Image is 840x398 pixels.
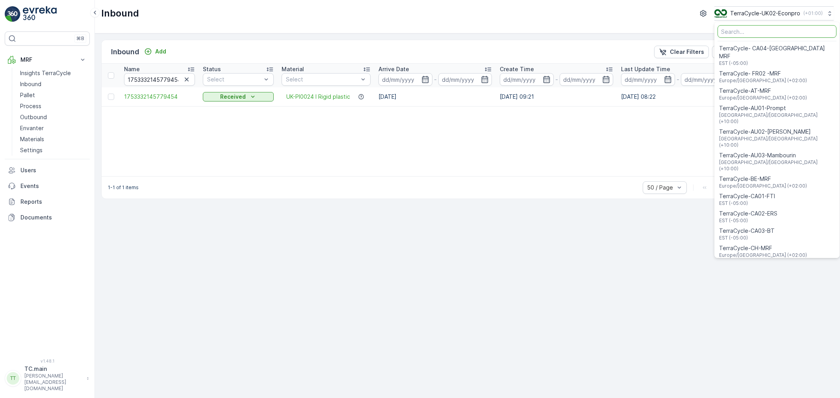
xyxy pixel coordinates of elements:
[155,48,166,55] p: Add
[20,56,74,64] p: MRF
[719,87,807,95] span: TerraCycle-AT-MRF
[286,76,358,83] p: Select
[17,101,90,112] a: Process
[20,102,41,110] p: Process
[681,73,735,86] input: dd/mm/yyyy
[670,48,704,56] p: Clear Filters
[17,79,90,90] a: Inbound
[17,90,90,101] a: Pallet
[203,65,221,73] p: Status
[17,145,90,156] a: Settings
[803,10,823,17] p: ( +01:00 )
[654,46,709,58] button: Clear Filters
[20,146,43,154] p: Settings
[108,94,114,100] div: Toggle Row Selected
[5,6,20,22] img: logo
[141,47,169,56] button: Add
[20,124,44,132] p: Envanter
[719,217,777,224] span: EST (-05:00)
[719,77,807,84] span: Europe/[GEOGRAPHIC_DATA] (+02:00)
[375,87,496,106] td: [DATE]
[719,104,835,112] span: TerraCycle-AU01-Prompt
[17,68,90,79] a: Insights TerraCycle
[719,183,807,189] span: Europe/[GEOGRAPHIC_DATA] (+02:00)
[621,65,670,73] p: Last Update Time
[20,91,35,99] p: Pallet
[677,75,679,84] p: -
[719,44,835,60] span: TerraCycle- CA04-[GEOGRAPHIC_DATA] MRF
[714,6,834,20] button: TerraCycle-UK02-Econpro(+01:00)
[378,65,409,73] p: Arrive Date
[7,372,19,385] div: TT
[20,69,71,77] p: Insights TerraCycle
[5,359,90,363] span: v 1.48.1
[24,365,83,373] p: TC.main
[5,52,90,68] button: MRF
[719,151,835,159] span: TerraCycle-AU03-Mambourin
[718,25,836,38] input: Search...
[719,70,807,77] span: TerraCycle- FR02 -MRF
[719,235,775,241] span: EST (-05:00)
[719,200,775,206] span: EST (-05:00)
[719,136,835,148] span: [GEOGRAPHIC_DATA]/[GEOGRAPHIC_DATA] (+10:00)
[560,73,614,86] input: dd/mm/yyyy
[438,73,492,86] input: dd/mm/yyyy
[555,75,558,84] p: -
[714,9,727,18] img: terracycle_logo_wKaHoWT.png
[617,87,738,106] td: [DATE] 08:22
[730,9,800,17] p: TerraCycle-UK02-Econpro
[719,159,835,172] span: [GEOGRAPHIC_DATA]/[GEOGRAPHIC_DATA] (+10:00)
[719,227,775,235] span: TerraCycle-CA03-BT
[124,93,195,101] a: 1753332145779454
[207,76,261,83] p: Select
[76,35,84,42] p: ⌘B
[5,194,90,210] a: Reports
[621,73,675,86] input: dd/mm/yyyy
[378,73,432,86] input: dd/mm/yyyy
[719,112,835,125] span: [GEOGRAPHIC_DATA]/[GEOGRAPHIC_DATA] (+10:00)
[719,244,807,252] span: TerraCycle-CH-MRF
[286,93,350,101] a: UK-PI0024 I Rigid plastic
[17,123,90,134] a: Envanter
[17,134,90,145] a: Materials
[434,75,437,84] p: -
[203,92,274,101] button: Received
[20,214,87,221] p: Documents
[5,178,90,194] a: Events
[20,166,87,174] p: Users
[24,373,83,392] p: [PERSON_NAME][EMAIL_ADDRESS][DOMAIN_NAME]
[500,73,554,86] input: dd/mm/yyyy
[20,198,87,206] p: Reports
[5,210,90,225] a: Documents
[719,175,807,183] span: TerraCycle-BE-MRF
[17,112,90,123] a: Outbound
[124,73,195,86] input: Search
[5,162,90,178] a: Users
[719,95,807,101] span: Europe/[GEOGRAPHIC_DATA] (+02:00)
[712,46,751,58] button: Export
[500,65,534,73] p: Create Time
[124,65,140,73] p: Name
[20,135,44,143] p: Materials
[5,365,90,392] button: TTTC.main[PERSON_NAME][EMAIL_ADDRESS][DOMAIN_NAME]
[719,60,835,66] span: EST (-05:00)
[282,65,304,73] p: Material
[719,128,835,136] span: TerraCycle-AU02-[PERSON_NAME]
[108,184,139,191] p: 1-1 of 1 items
[20,80,41,88] p: Inbound
[20,113,47,121] p: Outbound
[111,46,139,57] p: Inbound
[20,182,87,190] p: Events
[719,252,807,258] span: Europe/[GEOGRAPHIC_DATA] (+02:00)
[714,22,840,258] ul: Menu
[23,6,57,22] img: logo_light-DOdMpM7g.png
[101,7,139,20] p: Inbound
[719,192,775,200] span: TerraCycle-CA01-FTI
[719,210,777,217] span: TerraCycle-CA02-ERS
[496,87,617,106] td: [DATE] 09:21
[220,93,246,101] p: Received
